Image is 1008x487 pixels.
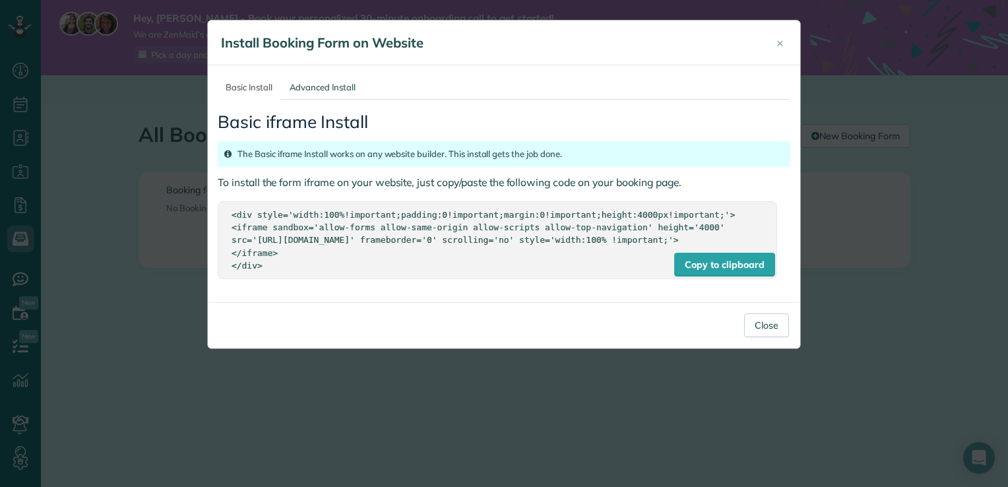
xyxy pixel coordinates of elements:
[232,209,763,271] div: <div style='width:100%!important;padding:0!important;margin:0!important;height:4000px!important;'...
[767,27,794,59] button: Close
[744,313,789,337] button: Close
[674,253,774,276] div: Copy to clipboard
[776,35,784,50] span: ×
[218,177,790,188] h4: To install the form iframe on your website, just copy/paste the following code on your booking page.
[282,75,363,100] a: Advanced Install
[218,141,790,167] div: The Basic iframe Install works on any website builder. This install gets the job done.
[218,113,790,132] h3: Basic iframe Install
[221,34,755,52] h4: Install Booking Form on Website
[218,75,280,100] a: Basic Install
